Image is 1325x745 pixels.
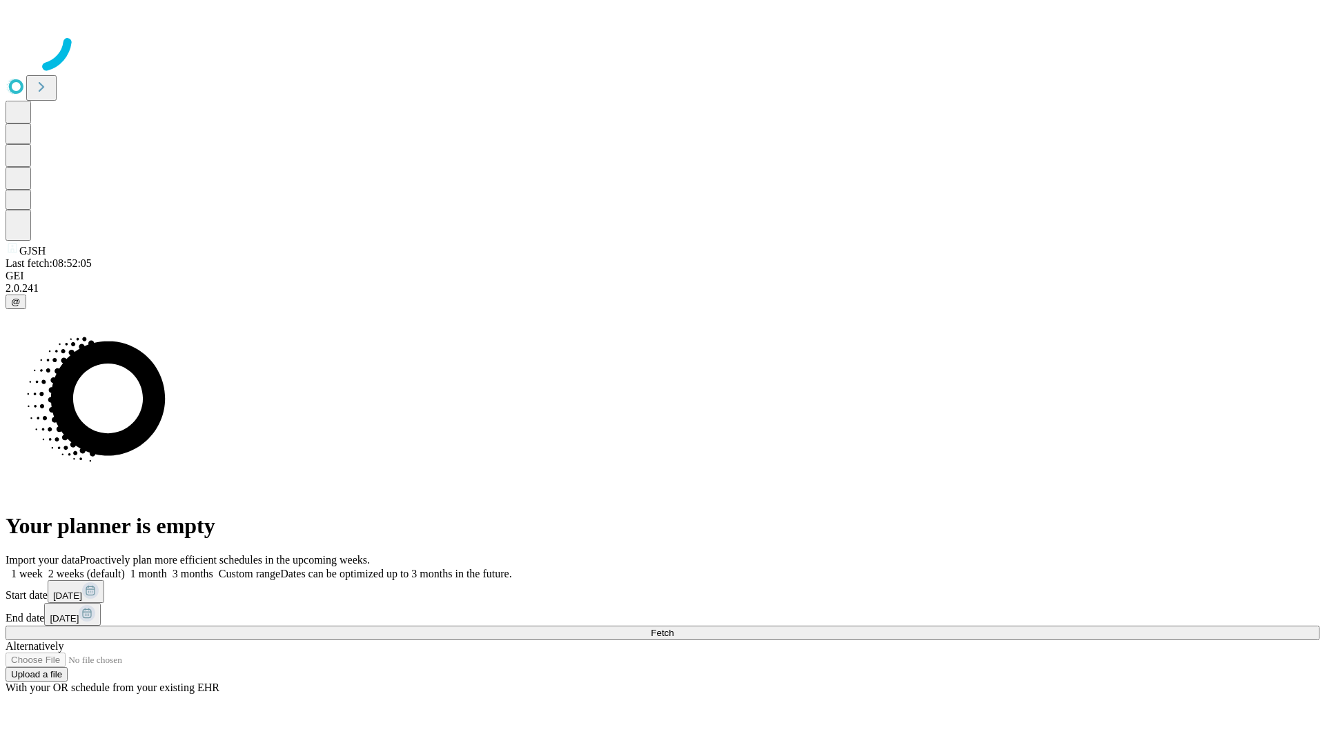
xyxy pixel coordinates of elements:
[53,590,82,601] span: [DATE]
[11,297,21,307] span: @
[6,513,1319,539] h1: Your planner is empty
[48,568,125,579] span: 2 weeks (default)
[651,628,674,638] span: Fetch
[6,603,1319,626] div: End date
[6,282,1319,295] div: 2.0.241
[6,640,63,652] span: Alternatively
[130,568,167,579] span: 1 month
[6,257,92,269] span: Last fetch: 08:52:05
[219,568,280,579] span: Custom range
[6,554,80,566] span: Import your data
[6,682,219,693] span: With your OR schedule from your existing EHR
[6,667,68,682] button: Upload a file
[6,626,1319,640] button: Fetch
[6,580,1319,603] div: Start date
[280,568,511,579] span: Dates can be optimized up to 3 months in the future.
[11,568,43,579] span: 1 week
[44,603,101,626] button: [DATE]
[173,568,213,579] span: 3 months
[50,613,79,624] span: [DATE]
[6,270,1319,282] div: GEI
[6,295,26,309] button: @
[19,245,46,257] span: GJSH
[48,580,104,603] button: [DATE]
[80,554,370,566] span: Proactively plan more efficient schedules in the upcoming weeks.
